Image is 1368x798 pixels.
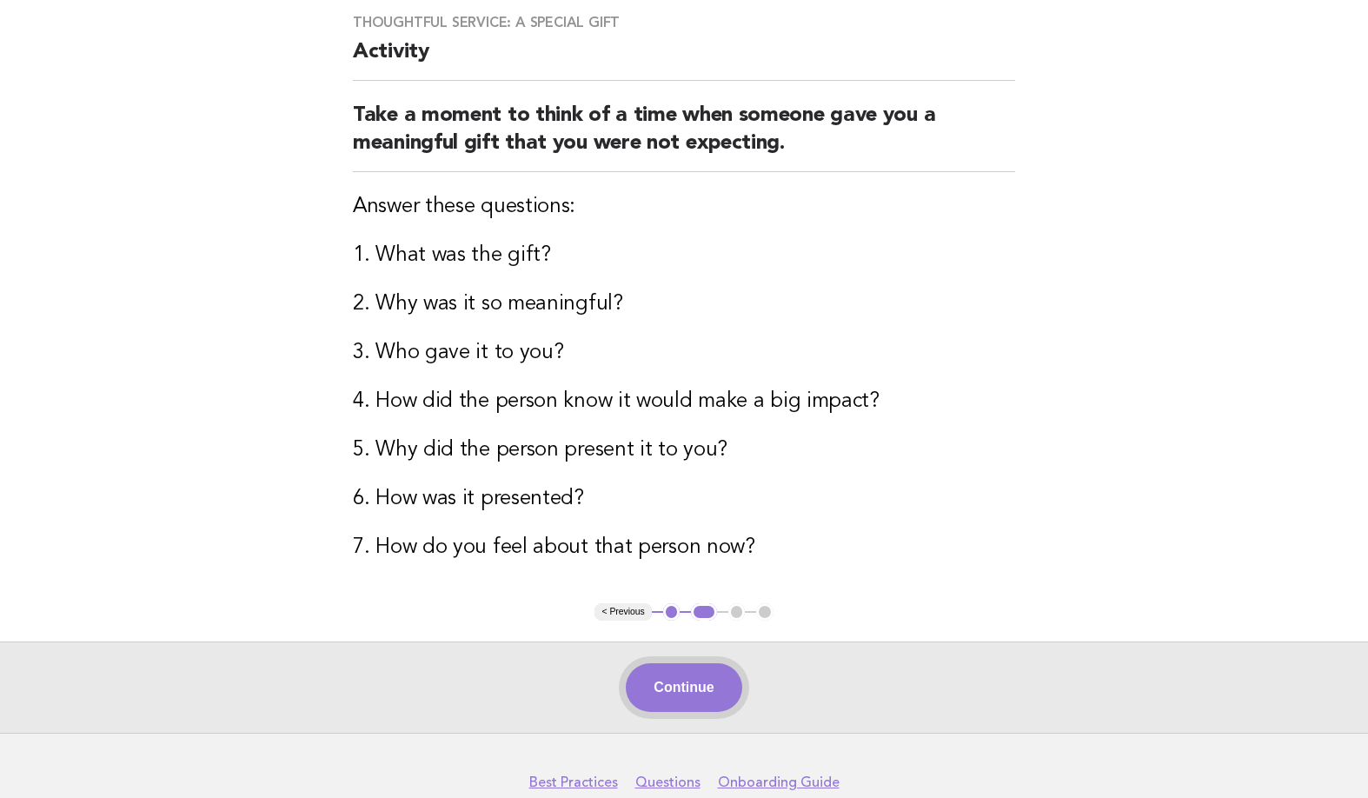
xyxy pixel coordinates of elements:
[353,290,1015,318] h3: 2. Why was it so meaningful?
[626,663,741,712] button: Continue
[718,774,840,791] a: Onboarding Guide
[635,774,701,791] a: Questions
[353,102,1015,172] h2: Take a moment to think of a time when someone gave you a meaningful gift that you were not expect...
[353,193,1015,221] h3: Answer these questions:
[353,436,1015,464] h3: 5. Why did the person present it to you?
[353,485,1015,513] h3: 6. How was it presented?
[594,603,651,621] button: < Previous
[353,534,1015,562] h3: 7. How do you feel about that person now?
[353,38,1015,81] h2: Activity
[353,339,1015,367] h3: 3. Who gave it to you?
[663,603,681,621] button: 1
[691,603,716,621] button: 2
[353,388,1015,416] h3: 4. How did the person know it would make a big impact?
[529,774,618,791] a: Best Practices
[353,14,1015,31] h3: Thoughtful service: A special gift
[353,242,1015,269] h3: 1. What was the gift?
